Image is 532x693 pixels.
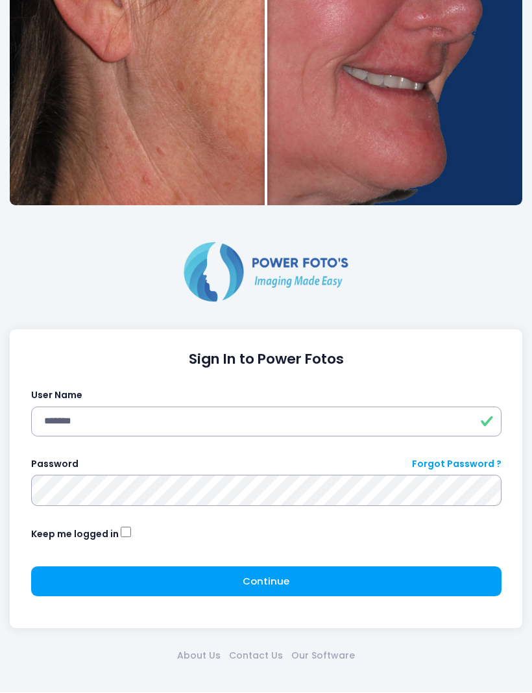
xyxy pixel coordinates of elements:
label: Keep me logged in [31,528,119,542]
a: About Us [173,649,225,663]
a: Our Software [287,649,359,663]
h1: Sign In to Power Fotos [31,351,502,368]
label: Password [31,458,79,472]
a: Forgot Password ? [412,458,502,472]
span: Continue [243,575,289,588]
img: Logo [178,240,354,305]
button: Continue [31,567,502,597]
label: User Name [31,389,82,403]
a: Contact Us [225,649,287,663]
